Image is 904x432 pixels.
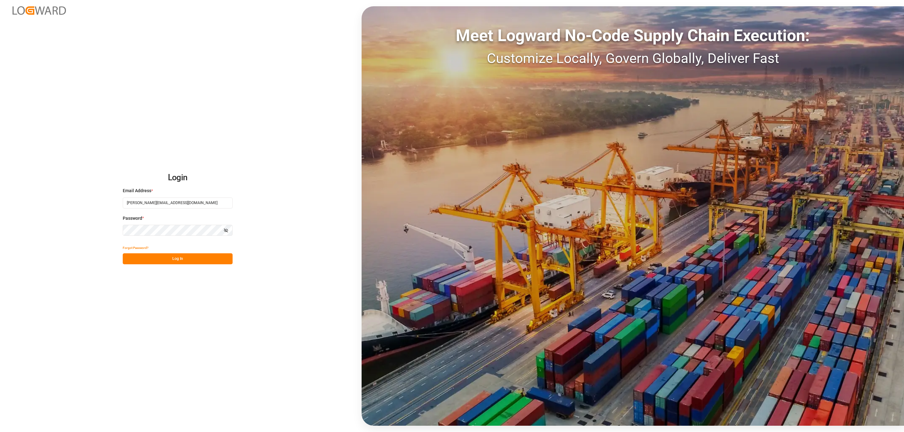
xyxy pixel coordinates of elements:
div: Meet Logward No-Code Supply Chain Execution: [362,24,904,48]
input: Enter your email [123,198,233,208]
button: Log In [123,253,233,264]
img: Logward_new_orange.png [13,6,66,15]
h2: Login [123,168,233,188]
button: Forgot Password? [123,242,148,253]
span: Email Address [123,187,151,194]
div: Customize Locally, Govern Globally, Deliver Fast [362,48,904,69]
span: Password [123,215,142,222]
